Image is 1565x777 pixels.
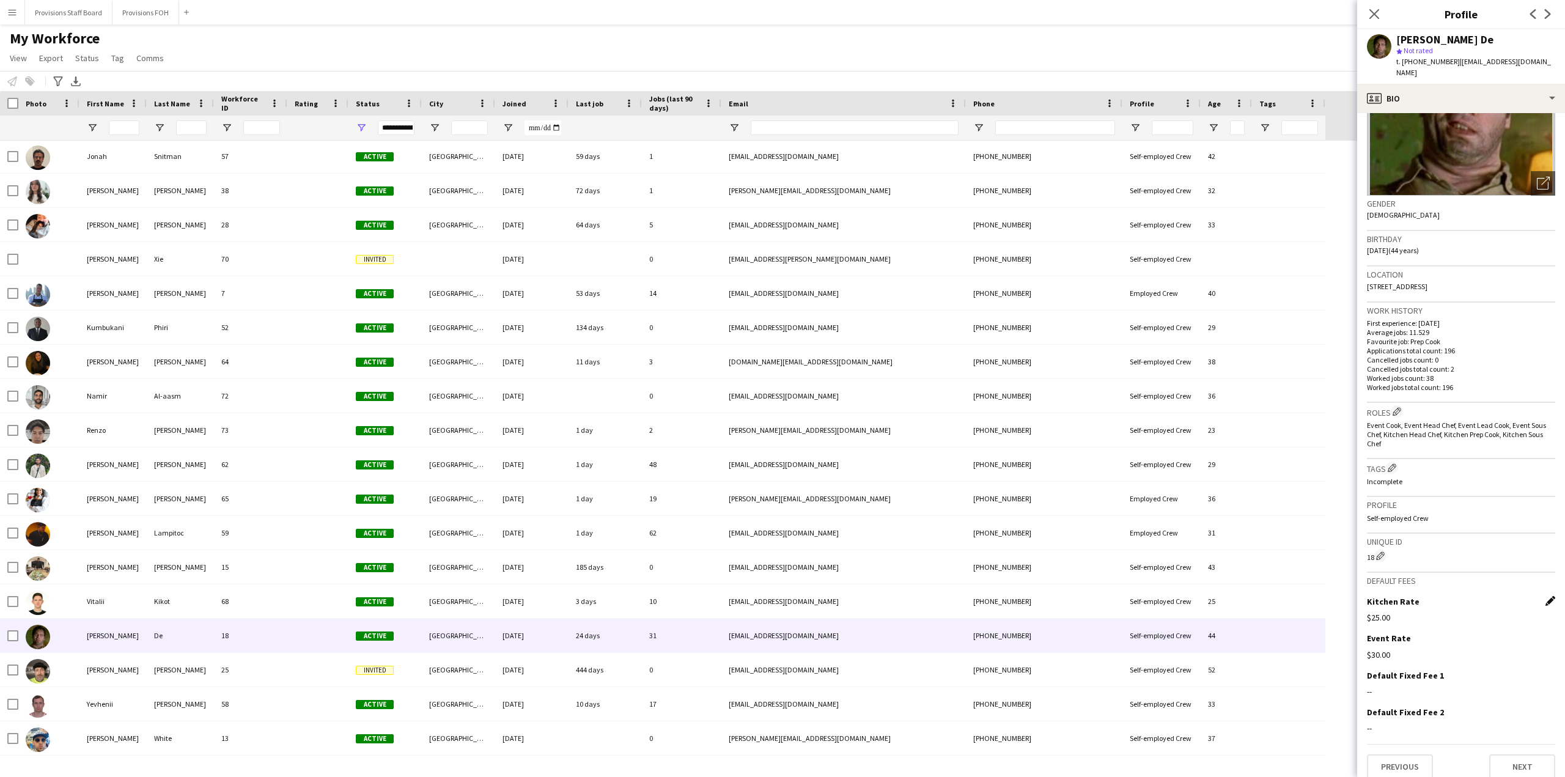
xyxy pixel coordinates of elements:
[79,721,147,755] div: [PERSON_NAME]
[1122,619,1201,652] div: Self-employed Crew
[26,385,50,410] img: Namir Al-aasm
[569,276,642,310] div: 53 days
[295,99,318,108] span: Rating
[1122,311,1201,344] div: Self-employed Crew
[642,139,721,173] div: 1
[495,584,569,618] div: [DATE]
[1367,462,1555,474] h3: Tags
[1122,139,1201,173] div: Self-employed Crew
[26,317,50,341] img: Kumbukani Phiri
[1122,242,1201,276] div: Self-employed Crew
[356,495,394,504] span: Active
[422,721,495,755] div: [GEOGRAPHIC_DATA]
[147,550,214,584] div: [PERSON_NAME]
[112,1,179,24] button: Provisions FOH
[147,413,214,447] div: [PERSON_NAME]
[1122,447,1201,481] div: Self-employed Crew
[356,255,394,264] span: Invited
[356,122,367,133] button: Open Filter Menu
[495,413,569,447] div: [DATE]
[147,311,214,344] div: Phiri
[422,584,495,618] div: [GEOGRAPHIC_DATA]
[1122,516,1201,550] div: Employed Crew
[495,242,569,276] div: [DATE]
[147,208,214,241] div: [PERSON_NAME]
[422,311,495,344] div: [GEOGRAPHIC_DATA]
[966,139,1122,173] div: [PHONE_NUMBER]
[495,276,569,310] div: [DATE]
[721,139,966,173] div: [EMAIL_ADDRESS][DOMAIN_NAME]
[214,139,287,173] div: 57
[356,392,394,401] span: Active
[569,413,642,447] div: 1 day
[1122,208,1201,241] div: Self-employed Crew
[721,345,966,378] div: [DOMAIN_NAME][EMAIL_ADDRESS][DOMAIN_NAME]
[569,516,642,550] div: 1 day
[422,276,495,310] div: [GEOGRAPHIC_DATA]
[966,550,1122,584] div: [PHONE_NUMBER]
[214,345,287,378] div: 64
[79,242,147,276] div: [PERSON_NAME]
[495,174,569,207] div: [DATE]
[26,282,50,307] img: Kevin Castonguay
[26,556,50,581] img: Trevor Wells
[1367,383,1555,392] p: Worked jobs total count: 196
[26,693,50,718] img: Yevhenii Yatsenko
[147,447,214,481] div: [PERSON_NAME]
[214,584,287,618] div: 68
[147,619,214,652] div: De
[26,180,50,204] img: Kate Levitt
[214,311,287,344] div: 52
[106,50,129,66] a: Tag
[1396,34,1493,45] div: [PERSON_NAME] De
[642,687,721,721] div: 17
[87,99,124,108] span: First Name
[356,186,394,196] span: Active
[1259,122,1270,133] button: Open Filter Menu
[1201,687,1252,721] div: 33
[243,120,280,135] input: Workforce ID Filter Input
[422,550,495,584] div: [GEOGRAPHIC_DATA]
[721,550,966,584] div: [EMAIL_ADDRESS][DOMAIN_NAME]
[966,311,1122,344] div: [PHONE_NUMBER]
[356,99,380,108] span: Status
[79,482,147,515] div: [PERSON_NAME]
[214,653,287,687] div: 25
[214,447,287,481] div: 62
[1201,550,1252,584] div: 43
[147,174,214,207] div: [PERSON_NAME]
[1367,346,1555,355] p: Applications total count: 196
[1122,345,1201,378] div: Self-employed Crew
[569,208,642,241] div: 64 days
[26,522,50,547] img: Timothy Lampitoc
[214,242,287,276] div: 70
[1367,246,1419,255] span: [DATE] (44 years)
[356,221,394,230] span: Active
[1122,721,1201,755] div: Self-employed Crew
[1367,269,1555,280] h3: Location
[1357,6,1565,22] h3: Profile
[79,413,147,447] div: Renzo
[642,482,721,515] div: 19
[70,50,104,66] a: Status
[642,516,721,550] div: 62
[495,516,569,550] div: [DATE]
[642,208,721,241] div: 5
[721,413,966,447] div: [PERSON_NAME][EMAIL_ADDRESS][DOMAIN_NAME]
[422,516,495,550] div: [GEOGRAPHIC_DATA]
[214,379,287,413] div: 72
[1531,171,1555,196] div: Open photos pop-in
[642,311,721,344] div: 0
[147,139,214,173] div: Snitman
[642,413,721,447] div: 2
[1201,584,1252,618] div: 25
[576,99,603,108] span: Last job
[569,311,642,344] div: 134 days
[1367,319,1555,328] p: First experience: [DATE]
[79,516,147,550] div: [PERSON_NAME]
[51,74,65,89] app-action-btn: Advanced filters
[26,488,50,512] img: Stephanie Custodio
[966,413,1122,447] div: [PHONE_NUMBER]
[1201,208,1252,241] div: 33
[569,447,642,481] div: 1 day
